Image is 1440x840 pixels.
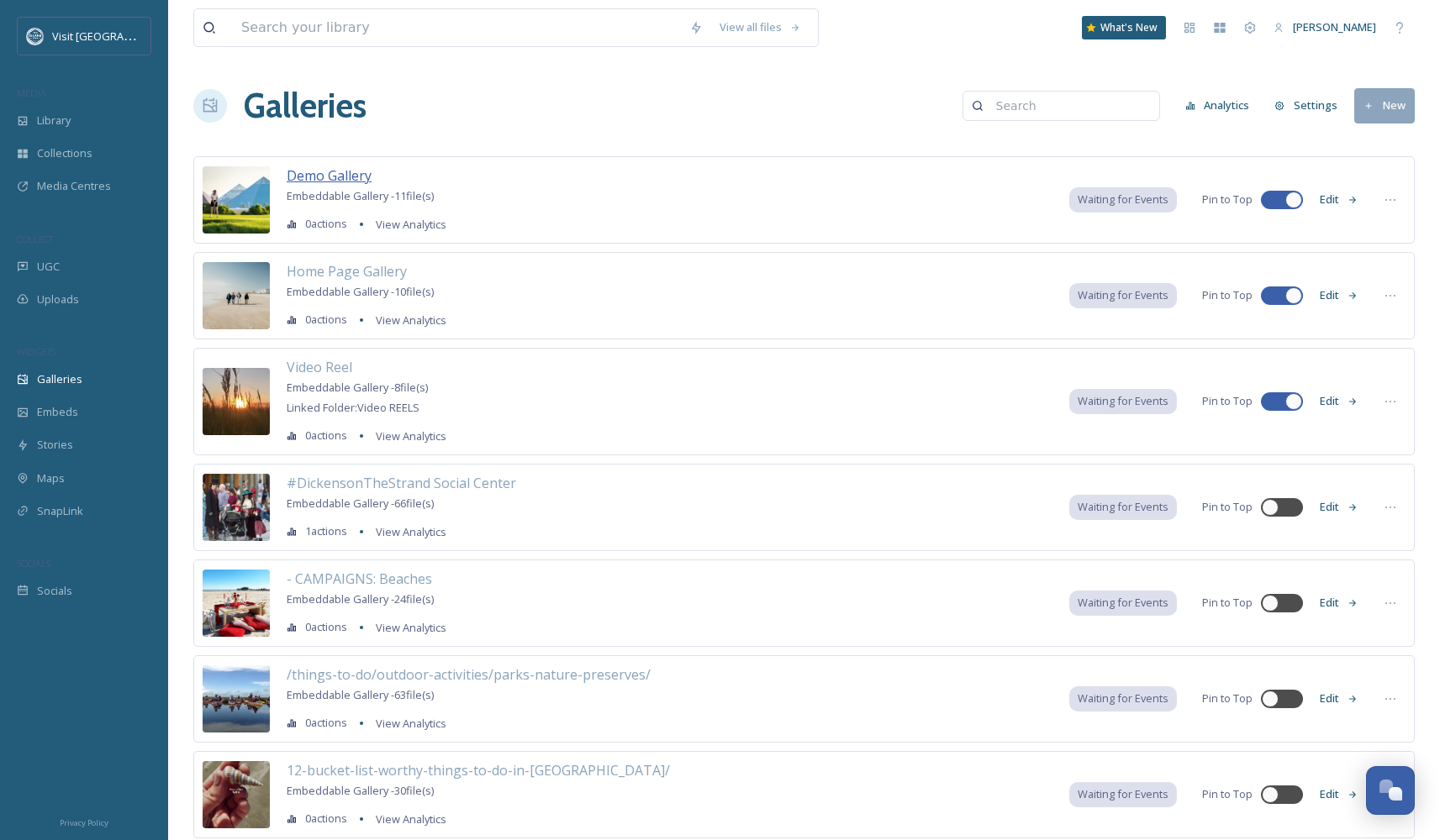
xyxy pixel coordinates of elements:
[203,570,270,637] img: d4f9f773-a50d-45af-8e51-e9b4ef0a3a9e.jpg
[1266,89,1354,122] a: Settings
[1202,690,1253,706] span: Pin to Top
[305,216,347,232] span: 0 actions
[287,474,516,492] span: #DickensonTheStrand Social Center
[17,87,46,99] span: MEDIA
[37,178,111,194] span: Media Centres
[305,428,347,444] span: 0 actions
[287,397,446,417] a: Linked Folder:Video REELS
[1354,88,1415,123] button: New
[376,312,446,328] span: View Analytics
[287,665,651,684] span: /things-to-do/outdoor-activities/parks-nature-preserves/
[1265,11,1385,44] a: [PERSON_NAME]
[287,284,434,299] span: Embeddable Gallery - 10 file(s)
[233,9,681,46] input: Search your library
[376,620,446,635] span: View Analytics
[287,400,419,415] span: Linked Folder: Video REELS
[203,761,270,828] img: c1d90222-77a9-43c2-9b0a-2220cb64939c.jpg
[367,522,446,542] a: View Analytics
[37,437,73,453] span: Stories
[1266,89,1346,122] button: Settings
[17,345,55,358] span: WIDGETS
[1177,89,1258,122] button: Analytics
[287,358,352,376] span: Video Reel
[37,503,83,519] span: SnapLink
[367,310,446,330] a: View Analytics
[1078,595,1168,611] span: Waiting for Events
[37,470,65,486] span: Maps
[305,715,347,731] span: 0 actions
[988,89,1151,123] input: Search
[376,428,446,444] span: View Analytics
[376,716,446,731] span: View Analytics
[305,312,347,328] span: 0 actions
[244,81,367,131] a: Galleries
[203,166,270,234] img: aa31f176-f2d0-4c71-8066-7c71e7b2e05a.jpg
[203,262,270,329] img: 76553844-5b92-45bc-88fc-a6ff62284ae2.jpg
[17,557,50,570] span: SOCIALS
[376,524,446,539] span: View Analytics
[367,214,446,234] a: View Analytics
[287,496,434,511] span: Embeddable Gallery - 66 file(s)
[1082,16,1166,39] a: What's New
[376,217,446,232] span: View Analytics
[60,811,108,832] a: Privacy Policy
[287,380,428,395] span: Embeddable Gallery - 8 file(s)
[367,426,446,446] a: View Analytics
[1311,279,1367,312] button: Edit
[367,713,446,733] a: View Analytics
[37,404,78,420] span: Embeds
[1311,491,1367,523] button: Edit
[37,113,71,129] span: Library
[1202,393,1253,409] span: Pin to Top
[1202,192,1253,207] span: Pin to Top
[287,166,372,185] span: Demo Gallery
[305,619,347,635] span: 0 actions
[27,28,44,45] img: logo.png
[1078,393,1168,409] span: Waiting for Events
[1311,778,1367,811] button: Edit
[1078,287,1168,303] span: Waiting for Events
[203,665,270,732] img: 3ffc4939-d514-4d30-90d6-b8770dfa0042.jpg
[1078,192,1168,207] span: Waiting for Events
[287,262,407,281] span: Home Page Gallery
[203,368,270,435] img: 0e787813-7b3b-47ff-8712-b3fa8d950bd5.jpg
[1202,595,1253,611] span: Pin to Top
[1311,586,1367,619] button: Edit
[711,11,810,44] a: View all files
[367,617,446,638] a: View Analytics
[367,809,446,829] a: View Analytics
[287,570,432,588] span: - CAMPAIGNS: Beaches
[1311,385,1367,417] button: Edit
[1078,690,1168,706] span: Waiting for Events
[37,145,92,161] span: Collections
[52,28,182,44] span: Visit [GEOGRAPHIC_DATA]
[287,188,434,203] span: Embeddable Gallery - 11 file(s)
[287,591,434,606] span: Embeddable Gallery - 24 file(s)
[37,291,79,307] span: Uploads
[305,811,347,827] span: 0 actions
[1078,499,1168,515] span: Waiting for Events
[37,583,72,599] span: Socials
[1202,287,1253,303] span: Pin to Top
[1293,19,1376,34] span: [PERSON_NAME]
[376,811,446,827] span: View Analytics
[1202,786,1253,802] span: Pin to Top
[1311,682,1367,715] button: Edit
[287,687,434,702] span: Embeddable Gallery - 63 file(s)
[17,233,53,245] span: COLLECT
[287,761,670,780] span: 12-bucket-list-worthy-things-to-do-in-[GEOGRAPHIC_DATA]/
[203,474,270,541] img: 36ab990a-a029-4c55-8fe0-4cdd4088e39d.jpg
[1366,766,1415,815] button: Open Chat
[37,259,60,275] span: UGC
[37,371,82,387] span: Galleries
[1311,183,1367,216] button: Edit
[305,523,347,539] span: 1 actions
[287,783,434,798] span: Embeddable Gallery - 30 file(s)
[1177,89,1267,122] a: Analytics
[1078,786,1168,802] span: Waiting for Events
[60,817,108,828] span: Privacy Policy
[1202,499,1253,515] span: Pin to Top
